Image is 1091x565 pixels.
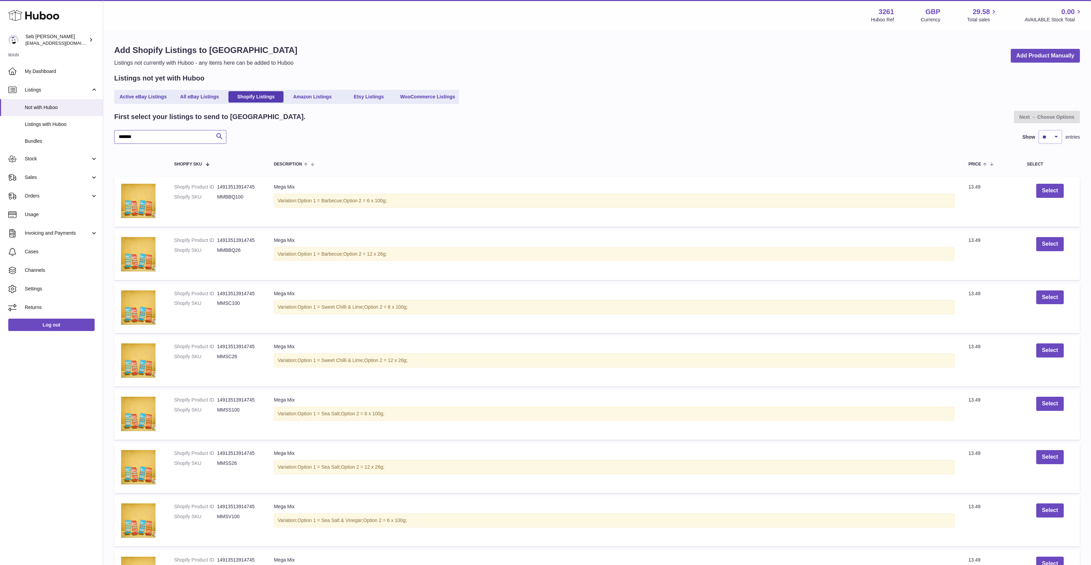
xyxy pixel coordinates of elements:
[172,91,227,103] a: All eBay Listings
[274,237,955,244] div: Mega Mix
[274,460,955,474] div: Variation:
[969,184,981,190] span: 13.49
[1066,134,1080,140] span: entries
[871,17,894,23] div: Huboo Ref
[174,353,217,360] dt: Shopify SKU
[217,353,260,360] dd: MMSC26
[114,59,297,67] p: Listings not currently with Huboo - any items here can be added to Huboo
[217,343,260,350] dd: 14913513914745
[969,397,981,403] span: 13.49
[217,450,260,457] dd: 14913513914745
[174,237,217,244] dt: Shopify Product ID
[285,91,340,103] a: Amazon Listings
[969,344,981,349] span: 13.49
[274,343,955,350] div: Mega Mix
[8,35,19,45] img: internalAdmin-3261@internal.huboo.com
[921,17,941,23] div: Currency
[121,237,156,271] img: Brave_Mega_Mix_Group_Small_765c1199-f9eb-4186-a795-d1c5d52fc2a6.jpg
[973,7,990,17] span: 29.58
[969,557,981,563] span: 13.49
[217,513,260,520] dd: MMSV100
[274,407,955,421] div: Variation:
[1025,17,1083,23] span: AVAILABLE Stock Total
[174,557,217,563] dt: Shopify Product ID
[274,557,955,563] div: Mega Mix
[217,247,260,254] dd: MMBBQ26
[217,290,260,297] dd: 14913513914745
[1023,134,1035,140] label: Show
[274,300,955,314] div: Variation:
[298,358,364,363] span: Option 1 = Sweet Chilli & Lime;
[121,397,156,431] img: Brave_Mega_Mix_Group_Small_765c1199-f9eb-4186-a795-d1c5d52fc2a6.jpg
[174,184,217,190] dt: Shopify Product ID
[1025,7,1083,23] a: 0.00 AVAILABLE Stock Total
[274,290,955,297] div: Mega Mix
[274,450,955,457] div: Mega Mix
[1036,290,1063,305] button: Select
[967,17,998,23] span: Total sales
[174,247,217,254] dt: Shopify SKU
[879,7,894,17] strong: 3261
[25,156,90,162] span: Stock
[1036,450,1063,464] button: Select
[298,464,341,470] span: Option 1 = Sea Salt;
[341,464,384,470] span: Option 2 = 12 x 26g;
[364,358,407,363] span: Option 2 = 12 x 26g;
[1061,7,1075,17] span: 0.00
[969,504,981,509] span: 13.49
[174,450,217,457] dt: Shopify Product ID
[121,343,156,378] img: Brave_Mega_Mix_Group_Small_765c1199-f9eb-4186-a795-d1c5d52fc2a6.jpg
[274,513,955,527] div: Variation:
[25,230,90,236] span: Invoicing and Payments
[114,112,306,121] h2: First select your listings to send to [GEOGRAPHIC_DATA].
[25,138,98,145] span: Bundles
[174,503,217,510] dt: Shopify Product ID
[217,194,260,200] dd: MMBBQ100
[114,74,204,83] h2: Listings not yet with Huboo
[174,407,217,413] dt: Shopify SKU
[1036,397,1063,411] button: Select
[217,300,260,307] dd: MMSC100
[25,68,98,75] span: My Dashboard
[298,411,341,416] span: Option 1 = Sea Salt;
[174,194,217,200] dt: Shopify SKU
[25,304,98,311] span: Returns
[1027,162,1073,167] div: Select
[1036,237,1063,251] button: Select
[217,503,260,510] dd: 14913513914745
[174,162,202,167] span: Shopify SKU
[1036,503,1063,518] button: Select
[25,211,98,218] span: Usage
[274,503,955,510] div: Mega Mix
[25,40,101,46] span: [EMAIL_ADDRESS][DOMAIN_NAME]
[217,184,260,190] dd: 14913513914745
[25,174,90,181] span: Sales
[363,518,407,523] span: Option 2 = 6 x 100g;
[121,450,156,484] img: Brave_Mega_Mix_Group_Small_765c1199-f9eb-4186-a795-d1c5d52fc2a6.jpg
[25,104,98,111] span: Not with Huboo
[398,91,458,103] a: WooCommerce Listings
[343,198,387,203] span: Option 2 = 6 x 100g;
[298,304,364,310] span: Option 1 = Sweet Chilli & Lime;
[121,290,156,325] img: Brave_Mega_Mix_Group_Small_765c1199-f9eb-4186-a795-d1c5d52fc2a6.jpg
[174,343,217,350] dt: Shopify Product ID
[969,450,981,456] span: 13.49
[217,237,260,244] dd: 14913513914745
[274,397,955,403] div: Mega Mix
[969,291,981,296] span: 13.49
[25,267,98,274] span: Channels
[116,91,171,103] a: Active eBay Listings
[1036,343,1063,358] button: Select
[174,460,217,467] dt: Shopify SKU
[1036,184,1063,198] button: Select
[217,557,260,563] dd: 14913513914745
[364,304,407,310] span: Option 2 = 6 x 100g;
[274,194,955,208] div: Variation:
[969,237,981,243] span: 13.49
[217,460,260,467] dd: MMSS26
[341,91,396,103] a: Etsy Listings
[274,247,955,261] div: Variation:
[274,162,302,167] span: Description
[1011,49,1080,63] a: Add Product Manually
[343,251,387,257] span: Option 2 = 12 x 26g;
